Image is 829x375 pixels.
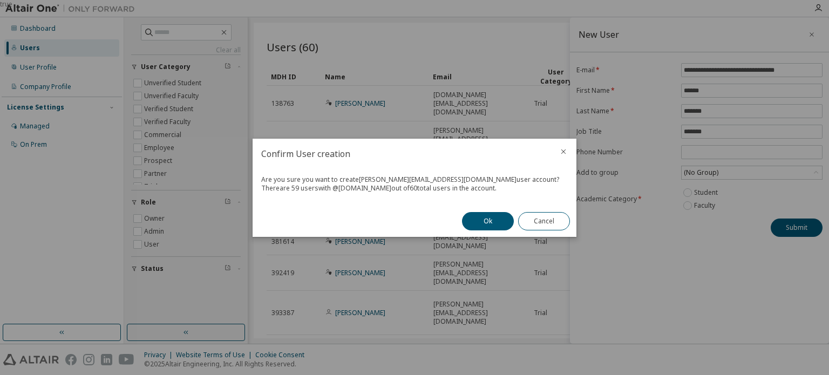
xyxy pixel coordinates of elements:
h2: Confirm User creation [253,139,551,169]
button: Ok [462,212,514,230]
div: Are you sure you want to create [PERSON_NAME][EMAIL_ADDRESS][DOMAIN_NAME] user account? [261,175,568,184]
div: There are 59 users with @ [DOMAIN_NAME] out of 60 total users in the account. [261,184,568,193]
button: Cancel [518,212,570,230]
button: close [559,147,568,156]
